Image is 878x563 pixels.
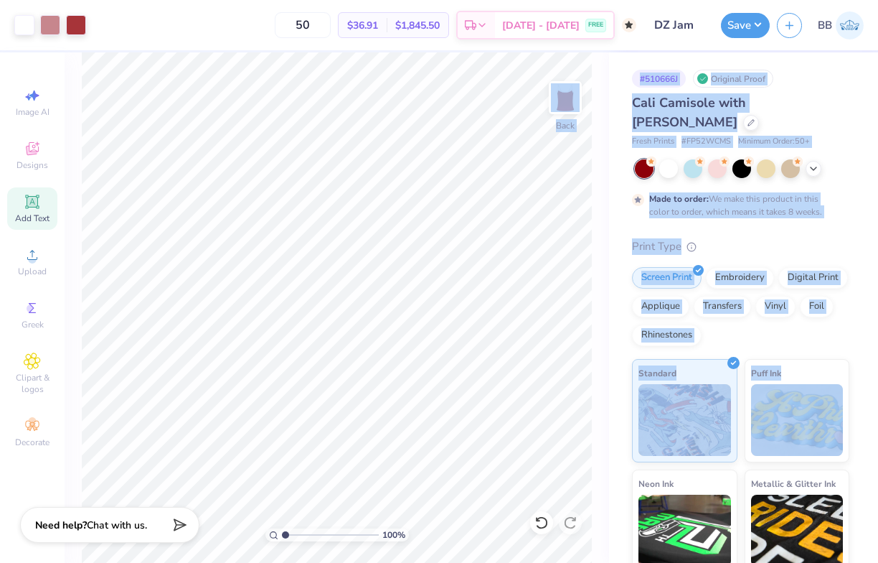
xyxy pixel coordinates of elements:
[382,529,405,541] span: 100 %
[632,267,702,289] div: Screen Print
[551,83,580,112] img: Back
[632,238,849,255] div: Print Type
[721,13,770,38] button: Save
[638,476,674,491] span: Neon Ink
[632,325,702,346] div: Rhinestones
[818,11,864,39] a: BB
[275,12,331,38] input: – –
[694,296,751,317] div: Transfers
[818,17,832,34] span: BB
[347,18,378,33] span: $36.91
[588,20,603,30] span: FREE
[649,192,826,218] div: We make this product in this color to order, which means it takes 8 weeks.
[649,193,709,205] strong: Made to order:
[643,11,714,39] input: Untitled Design
[800,296,834,317] div: Foil
[502,18,580,33] span: [DATE] - [DATE]
[7,372,57,395] span: Clipart & logos
[836,11,864,39] img: Bennett Barth
[16,106,49,118] span: Image AI
[751,366,781,381] span: Puff Ink
[632,70,686,88] div: # 510666J
[693,70,773,88] div: Original Proof
[15,437,49,448] span: Decorate
[632,94,746,131] span: Cali Camisole with [PERSON_NAME]
[632,296,689,317] div: Applique
[751,384,844,456] img: Puff Ink
[15,213,49,224] span: Add Text
[706,267,774,289] div: Embroidery
[755,296,796,317] div: Vinyl
[18,266,47,277] span: Upload
[632,136,674,148] span: Fresh Prints
[35,518,87,532] strong: Need help?
[638,384,731,456] img: Standard
[638,366,676,381] span: Standard
[556,119,575,132] div: Back
[681,136,731,148] span: # FP52WCMS
[395,18,440,33] span: $1,845.50
[738,136,810,148] span: Minimum Order: 50 +
[22,319,44,330] span: Greek
[778,267,848,289] div: Digital Print
[87,518,147,532] span: Chat with us.
[751,476,836,491] span: Metallic & Glitter Ink
[16,159,48,171] span: Designs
